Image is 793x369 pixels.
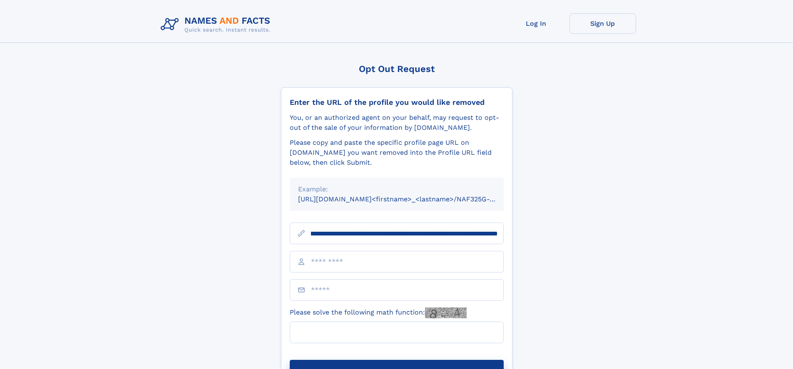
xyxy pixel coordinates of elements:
[290,307,467,318] label: Please solve the following math function:
[157,13,277,36] img: Logo Names and Facts
[298,195,520,203] small: [URL][DOMAIN_NAME]<firstname>_<lastname>/NAF325G-xxxxxxxx
[503,13,569,34] a: Log In
[290,113,504,133] div: You, or an authorized agent on your behalf, may request to opt-out of the sale of your informatio...
[290,98,504,107] div: Enter the URL of the profile you would like removed
[281,64,512,74] div: Opt Out Request
[569,13,636,34] a: Sign Up
[298,184,495,194] div: Example:
[290,138,504,168] div: Please copy and paste the specific profile page URL on [DOMAIN_NAME] you want removed into the Pr...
